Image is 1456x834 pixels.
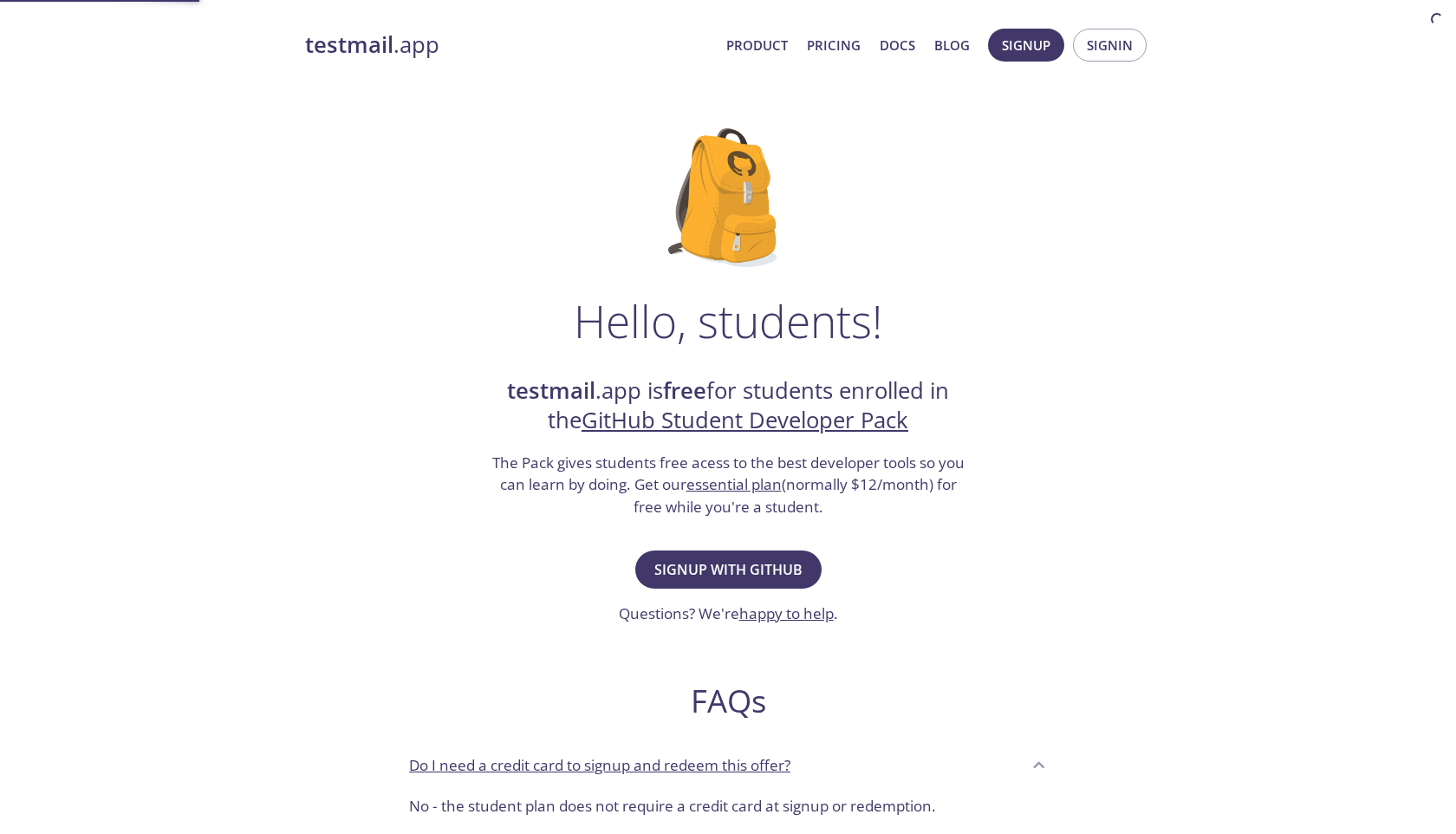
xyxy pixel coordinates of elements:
h3: The Pack gives students free acess to the best developer tools so you can learn by doing. Get our... [490,452,966,518]
a: Product [726,34,788,56]
span: Signup with GitHub [654,557,803,582]
h2: FAQs [395,681,1061,720]
h2: .app is for students enrolled in the [490,376,966,436]
a: essential plan [686,474,782,494]
strong: testmail [305,29,393,60]
a: happy to help [739,603,834,623]
button: Signup with GitHub [635,551,822,589]
span: Signup [1002,34,1050,56]
h1: Hello, students! [574,295,882,347]
a: Pricing [807,34,861,56]
img: github-student-backpack.png [668,128,789,267]
p: Do I need a credit card to signup and redeem this offer? [409,754,790,777]
h3: Questions? We're . [619,603,838,625]
div: Do I need a credit card to signup and redeem this offer? [395,788,1061,831]
a: Docs [880,34,915,56]
strong: free [663,375,706,406]
a: testmail.app [305,30,712,60]
a: Blog [934,34,970,56]
span: Signin [1087,34,1133,56]
p: No - the student plan does not require a credit card at signup or redemption. [409,795,1047,818]
a: GitHub Student Developer Pack [582,405,908,435]
strong: testmail [507,375,595,406]
button: Signin [1073,29,1147,62]
button: Signup [988,29,1064,62]
div: Do I need a credit card to signup and redeem this offer? [395,741,1061,788]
